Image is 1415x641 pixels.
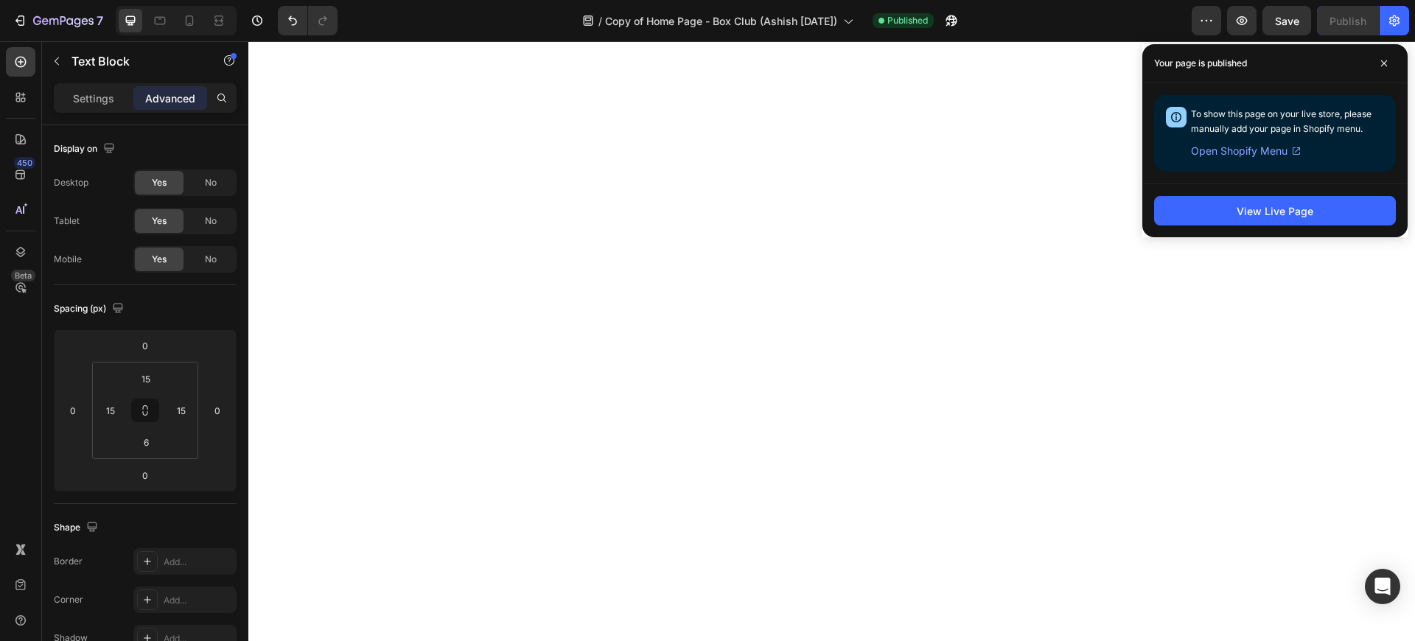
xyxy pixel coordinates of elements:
[131,431,161,453] input: 6px
[205,214,217,228] span: No
[14,157,35,169] div: 450
[54,299,127,319] div: Spacing (px)
[1154,56,1247,71] p: Your page is published
[1262,6,1311,35] button: Save
[1317,6,1379,35] button: Publish
[130,334,160,357] input: 0
[73,91,114,106] p: Settings
[152,253,167,266] span: Yes
[54,593,83,606] div: Corner
[62,399,84,421] input: 0
[248,41,1415,641] iframe: Design area
[278,6,338,35] div: Undo/Redo
[54,518,101,538] div: Shape
[131,368,161,390] input: 15px
[1275,15,1299,27] span: Save
[152,214,167,228] span: Yes
[1191,142,1288,160] span: Open Shopify Menu
[130,464,160,486] input: 0
[205,176,217,189] span: No
[205,253,217,266] span: No
[145,91,195,106] p: Advanced
[1191,108,1372,134] span: To show this page on your live store, please manually add your page in Shopify menu.
[1154,196,1396,225] button: View Live Page
[1330,13,1366,29] div: Publish
[164,594,233,607] div: Add...
[54,139,118,159] div: Display on
[71,52,197,70] p: Text Block
[11,270,35,281] div: Beta
[54,214,80,228] div: Tablet
[164,556,233,569] div: Add...
[1237,203,1313,219] div: View Live Page
[1365,569,1400,604] div: Open Intercom Messenger
[97,12,103,29] p: 7
[54,555,83,568] div: Border
[170,399,192,421] input: 15px
[152,176,167,189] span: Yes
[887,14,928,27] span: Published
[598,13,602,29] span: /
[206,399,228,421] input: 0
[54,176,88,189] div: Desktop
[54,253,82,266] div: Mobile
[99,399,122,421] input: 15px
[6,6,110,35] button: 7
[605,13,837,29] span: Copy of Home Page - Box Club (Ashish [DATE])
